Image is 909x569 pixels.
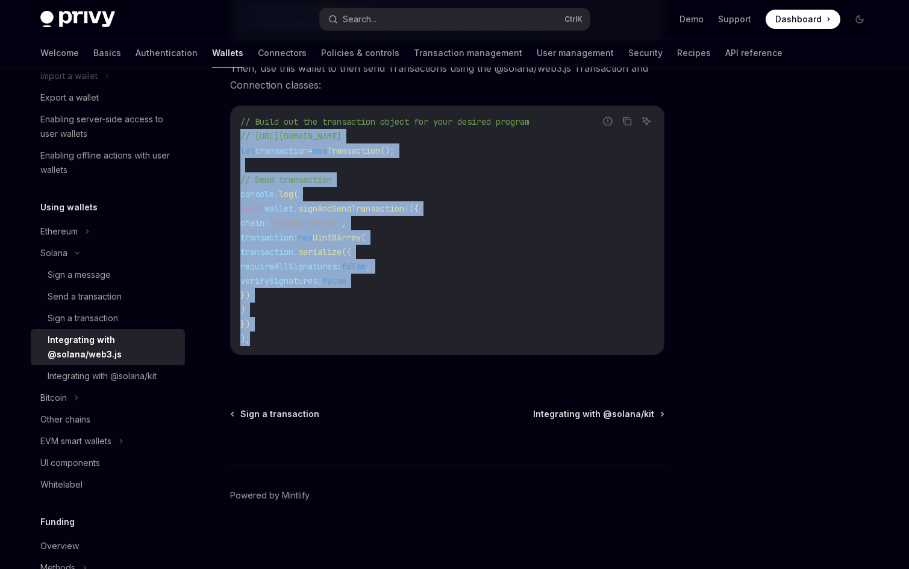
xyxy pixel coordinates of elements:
a: Enabling server-side access to user wallets [31,108,185,145]
a: Basics [93,39,121,68]
a: Dashboard [766,10,840,29]
span: // Build out the transaction object for your desired program [240,116,529,127]
span: chain: [240,218,269,228]
button: Report incorrect code [600,113,616,129]
span: // [URL][DOMAIN_NAME] [240,131,342,142]
button: EVM smart wallets [31,430,185,452]
span: requireAllSignatures: [240,261,342,272]
a: Whitelabel [31,474,185,495]
a: Wallets [212,39,243,68]
span: Integrating with @solana/kit [533,408,654,420]
span: wallet [264,203,293,214]
h5: Funding [40,515,75,529]
a: Connectors [258,39,307,68]
img: dark logo [40,11,115,28]
div: Integrating with @solana/web3.js [48,333,178,362]
a: Sign a transaction [31,307,185,329]
button: Solana [31,242,185,264]
a: Overview [31,535,185,557]
span: . [293,203,298,214]
span: let [240,145,255,156]
a: Integrating with @solana/kit [533,408,663,420]
span: transaction: [240,232,298,243]
a: Policies & controls [321,39,399,68]
a: Transaction management [414,39,522,68]
span: Dashboard [775,13,822,25]
a: Sign a message [31,264,185,286]
a: Support [718,13,751,25]
span: (); [380,145,395,156]
span: console [240,189,274,200]
button: Toggle dark mode [850,10,869,29]
span: Transaction [327,145,380,156]
button: Ethereum [31,221,185,242]
div: Enabling offline actions with user wallets [40,148,178,177]
span: await [240,203,264,214]
span: }) [240,290,250,301]
span: new [298,232,313,243]
div: Whitelabel [40,477,83,492]
span: ) [240,304,245,315]
span: verifySignatures: [240,275,322,286]
a: Welcome [40,39,79,68]
a: Demo [679,13,704,25]
span: ); [240,333,250,344]
span: , [342,218,346,228]
span: Sign a transaction [240,408,319,420]
a: UI components [31,452,185,474]
div: Bitcoin [40,391,67,405]
div: Sign a message [48,268,111,282]
button: Search...CtrlK [320,8,590,30]
a: Integrating with @solana/web3.js [31,329,185,365]
a: API reference [725,39,782,68]
div: Export a wallet [40,90,99,105]
span: . [274,189,279,200]
span: log [279,189,293,200]
div: Other chains [40,412,90,427]
div: Sign a transaction [48,311,118,325]
a: Integrating with @solana/kit [31,365,185,387]
span: , [366,261,370,272]
div: Search... [343,12,376,27]
a: Sign a transaction [231,408,319,420]
button: Bitcoin [31,387,185,409]
a: Authentication [136,39,198,68]
span: . [293,247,298,257]
button: Copy the contents from the code block [619,113,635,129]
a: Other chains [31,409,185,430]
div: Ethereum [40,224,78,239]
span: ! [404,203,409,214]
a: Enabling offline actions with user wallets [31,145,185,181]
a: User management [537,39,614,68]
span: transaction [240,247,293,257]
button: Ask AI [639,113,654,129]
div: EVM smart wallets [40,434,111,448]
span: ( [361,232,366,243]
span: Then, use this wallet to then send Transactions using the @solana/web3.js Transaction and Connect... [230,60,664,93]
span: ({ [409,203,419,214]
span: ( [293,189,298,200]
span: // Send transaction [240,174,332,185]
span: false [342,261,366,272]
a: Send a transaction [31,286,185,307]
span: transaction [255,145,308,156]
span: 'solana:devnet' [269,218,342,228]
div: Enabling server-side access to user wallets [40,112,178,141]
div: Solana [40,246,67,260]
span: = [308,145,313,156]
span: Uint8Array [313,232,361,243]
span: ({ [342,247,351,257]
a: Powered by Mintlify [230,489,310,501]
a: Security [628,39,663,68]
span: }) [240,319,250,330]
a: Export a wallet [31,87,185,108]
span: serialize [298,247,342,257]
span: signAndSendTransaction [298,203,404,214]
div: UI components [40,456,100,470]
span: false [322,275,346,286]
span: new [313,145,327,156]
div: Overview [40,539,79,553]
span: Ctrl K [564,14,583,24]
div: Send a transaction [48,289,122,304]
h5: Using wallets [40,200,98,215]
